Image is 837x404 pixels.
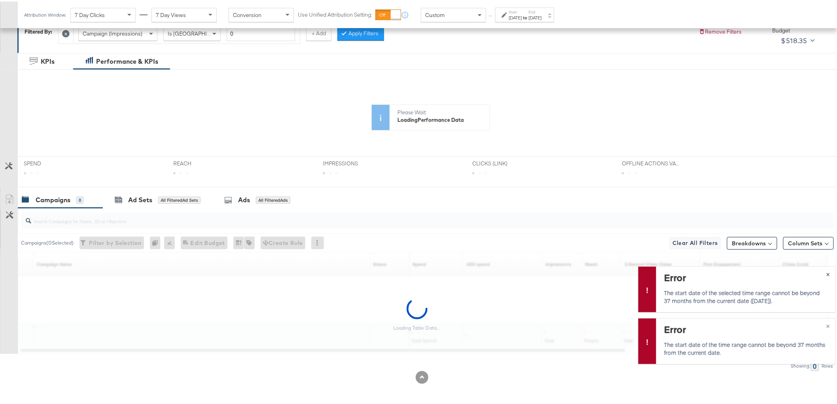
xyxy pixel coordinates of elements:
[529,8,542,13] label: End:
[128,194,152,203] div: Ad Sets
[664,339,826,355] p: The start date of the time range cannot be beyond 37 months from the current date.
[21,238,74,245] div: Campaigns ( 0 Selected)
[31,209,759,224] input: Search Campaigns by Name, ID or Objective
[75,10,105,17] span: 7 Day Clicks
[298,9,372,17] label: Use Unified Attribution Setting:
[672,237,718,247] span: Clear All Filters
[821,265,835,279] button: ×
[669,235,721,248] button: Clear All Filters
[156,10,186,17] span: 7 Day Views
[699,27,742,34] button: Remove Filters
[529,13,542,19] div: [DATE]
[168,28,228,36] span: Is [GEOGRAPHIC_DATA]
[233,10,261,17] span: Conversion
[76,195,83,202] div: 0
[83,28,142,36] span: Campaign (Impressions)
[227,25,295,40] input: Enter a number
[826,319,830,328] span: ×
[778,33,816,46] button: $518.35
[96,55,158,64] div: Performance & KPIs
[306,25,331,39] button: + Add
[727,235,777,248] button: Breakdowns
[509,13,522,19] div: [DATE]
[664,321,826,334] div: Error
[24,11,66,16] div: Attribution Window:
[781,33,807,45] div: $518.35
[664,287,826,303] p: The start date of the selected time range cannot be beyond 37 months from the current date ([DATE]).
[41,55,55,64] div: KPIs
[256,195,290,202] div: All Filtered Ads
[36,194,70,203] div: Campaigns
[487,13,494,16] span: ↑
[394,323,441,330] div: Loading Table Data...
[425,10,445,17] span: Custom
[783,235,834,248] button: Column Sets
[158,195,201,202] div: All Filtered Ad Sets
[509,8,522,13] label: Start:
[821,317,835,331] button: ×
[337,25,384,39] button: Apply Filters
[826,267,830,277] span: ×
[664,269,826,283] div: Error
[522,13,529,19] strong: to
[25,27,52,34] div: Filtered By:
[150,235,164,248] div: 0
[238,194,250,203] div: Ads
